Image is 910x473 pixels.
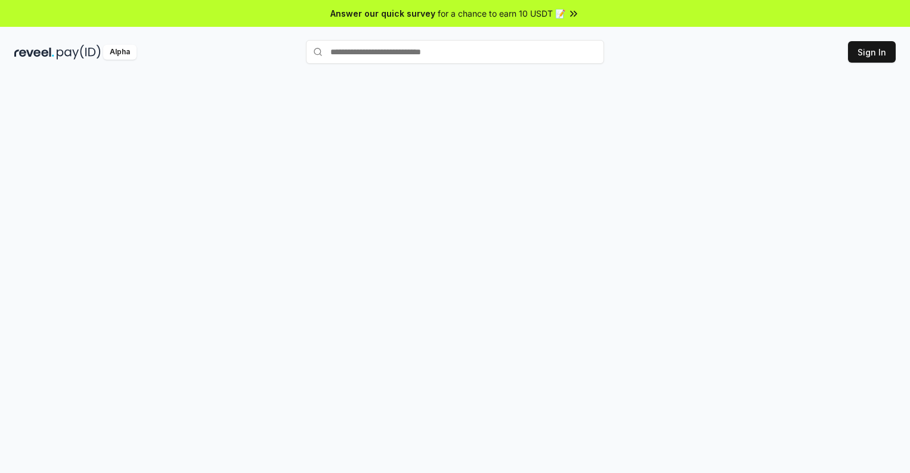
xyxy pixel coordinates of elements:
[848,41,896,63] button: Sign In
[57,45,101,60] img: pay_id
[438,7,565,20] span: for a chance to earn 10 USDT 📝
[103,45,137,60] div: Alpha
[330,7,435,20] span: Answer our quick survey
[14,45,54,60] img: reveel_dark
